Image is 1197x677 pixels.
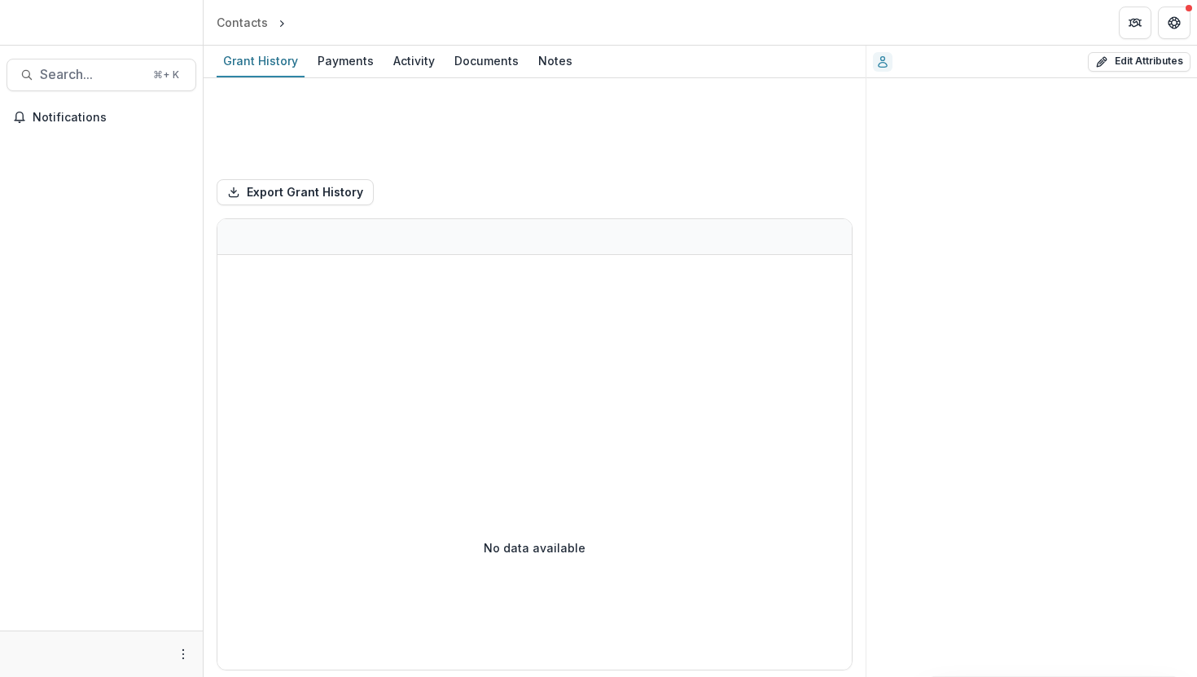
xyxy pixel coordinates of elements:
[448,46,525,77] a: Documents
[311,49,380,73] div: Payments
[448,49,525,73] div: Documents
[1088,52,1190,72] button: Edit Attributes
[484,539,585,556] p: No data available
[217,179,374,205] button: Export Grant History
[532,46,579,77] a: Notes
[311,46,380,77] a: Payments
[40,67,143,82] span: Search...
[7,59,196,91] button: Search...
[387,49,441,73] div: Activity
[217,46,305,77] a: Grant History
[210,11,358,34] nav: breadcrumb
[150,66,182,84] div: ⌘ + K
[387,46,441,77] a: Activity
[532,49,579,73] div: Notes
[1158,7,1190,39] button: Get Help
[173,644,193,664] button: More
[210,11,274,34] a: Contacts
[217,14,268,31] div: Contacts
[7,104,196,130] button: Notifications
[217,49,305,73] div: Grant History
[1119,7,1151,39] button: Partners
[33,111,190,125] span: Notifications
